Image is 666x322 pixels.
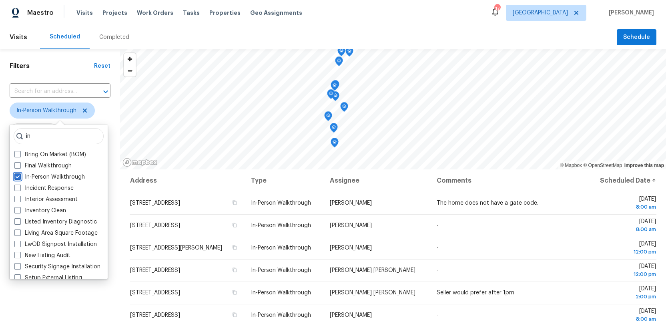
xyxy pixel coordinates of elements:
[124,65,136,76] button: Zoom out
[120,49,666,169] canvas: Map
[331,138,339,150] div: Map marker
[330,268,415,273] span: [PERSON_NAME] [PERSON_NAME]
[183,10,200,16] span: Tasks
[14,218,97,226] label: Listed Inventory Diagnostic
[430,169,588,192] th: Comments
[595,219,656,233] span: [DATE]
[130,200,180,206] span: [STREET_ADDRESS]
[231,221,238,229] button: Copy Address
[94,62,110,70] div: Reset
[437,200,538,206] span: The home does not have a gate code.
[251,223,311,228] span: In-Person Walkthrough
[513,9,568,17] span: [GEOGRAPHIC_DATA]
[14,207,66,215] label: Inventory Clean
[209,9,241,17] span: Properties
[331,91,339,104] div: Map marker
[130,290,180,296] span: [STREET_ADDRESS]
[100,86,111,97] button: Open
[595,286,656,301] span: [DATE]
[437,290,514,296] span: Seller would prefer after 1pm
[345,47,353,59] div: Map marker
[337,46,345,59] div: Map marker
[251,290,311,296] span: In-Person Walkthrough
[327,89,335,102] div: Map marker
[122,158,158,167] a: Mapbox homepage
[231,289,238,296] button: Copy Address
[251,245,311,251] span: In-Person Walkthrough
[76,9,93,17] span: Visits
[14,173,85,181] label: In-Person Walkthrough
[595,264,656,278] span: [DATE]
[330,123,338,135] div: Map marker
[137,9,173,17] span: Work Orders
[10,62,94,70] h1: Filters
[330,245,372,251] span: [PERSON_NAME]
[124,53,136,65] button: Zoom in
[595,270,656,278] div: 12:00 pm
[14,252,70,260] label: New Listing Audit
[335,56,343,69] div: Map marker
[10,28,27,46] span: Visits
[595,225,656,233] div: 8:00 am
[231,244,238,251] button: Copy Address
[130,312,180,318] span: [STREET_ADDRESS]
[623,32,650,42] span: Schedule
[560,163,582,168] a: Mapbox
[14,263,100,271] label: Security Signage Installation
[10,85,88,98] input: Search for an address...
[330,312,372,318] span: [PERSON_NAME]
[624,163,664,168] a: Improve this map
[14,162,72,170] label: Final Walkthrough
[251,200,311,206] span: In-Person Walkthrough
[331,81,339,93] div: Map marker
[251,312,311,318] span: In-Person Walkthrough
[251,268,311,273] span: In-Person Walkthrough
[16,107,76,115] span: In-Person Walkthrough
[231,311,238,318] button: Copy Address
[130,245,222,251] span: [STREET_ADDRESS][PERSON_NAME]
[14,184,74,192] label: Incident Response
[437,312,439,318] span: -
[14,195,78,203] label: Interior Assessment
[331,80,339,93] div: Map marker
[437,223,439,228] span: -
[130,268,180,273] span: [STREET_ADDRESS]
[617,29,656,46] button: Schedule
[595,248,656,256] div: 12:00 pm
[330,290,415,296] span: [PERSON_NAME] [PERSON_NAME]
[595,293,656,301] div: 2:00 pm
[324,111,332,124] div: Map marker
[330,200,372,206] span: [PERSON_NAME]
[250,9,302,17] span: Geo Assignments
[340,102,348,115] div: Map marker
[494,5,500,13] div: 17
[14,151,86,159] label: Bring On Market (BOM)
[595,203,656,211] div: 8:00 am
[437,268,439,273] span: -
[130,169,245,192] th: Address
[14,240,97,248] label: LwOD Signpost Installation
[245,169,323,192] th: Type
[231,199,238,206] button: Copy Address
[231,266,238,274] button: Copy Address
[330,223,372,228] span: [PERSON_NAME]
[595,241,656,256] span: [DATE]
[14,229,98,237] label: Living Area Square Footage
[102,9,127,17] span: Projects
[14,274,82,282] label: Setup External Listing
[50,33,80,41] div: Scheduled
[583,163,622,168] a: OpenStreetMap
[595,196,656,211] span: [DATE]
[437,245,439,251] span: -
[606,9,654,17] span: [PERSON_NAME]
[323,169,430,192] th: Assignee
[27,9,54,17] span: Maestro
[99,33,129,41] div: Completed
[588,169,656,192] th: Scheduled Date ↑
[130,223,180,228] span: [STREET_ADDRESS]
